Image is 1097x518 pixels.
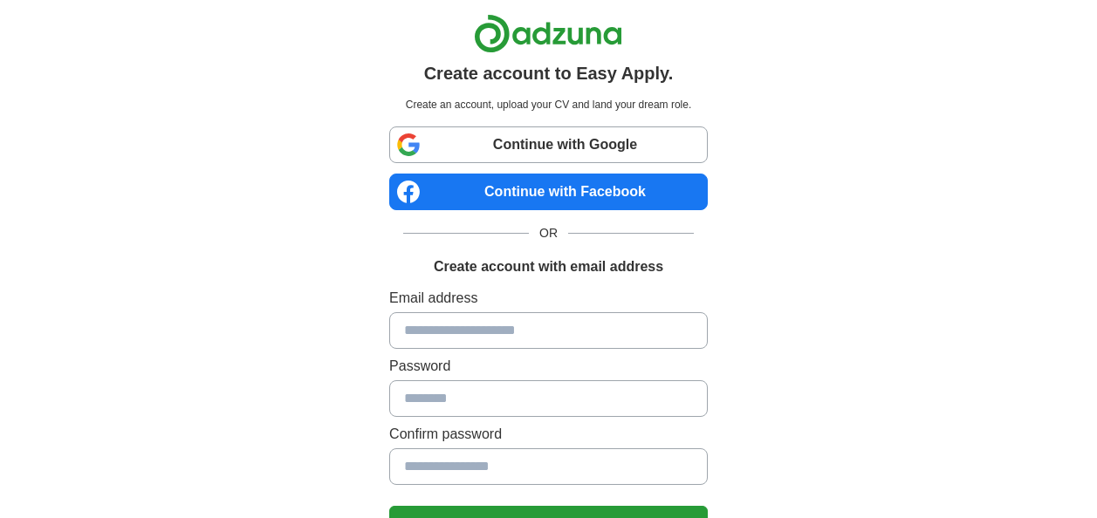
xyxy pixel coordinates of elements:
p: Create an account, upload your CV and land your dream role. [393,97,704,112]
a: Continue with Facebook [389,174,708,210]
span: OR [529,224,568,242]
label: Password [389,356,708,377]
img: Adzuna logo [474,14,622,53]
a: Continue with Google [389,126,708,163]
h1: Create account with email address [434,256,663,277]
h1: Create account to Easy Apply. [424,60,674,86]
label: Email address [389,288,708,309]
label: Confirm password [389,424,708,445]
